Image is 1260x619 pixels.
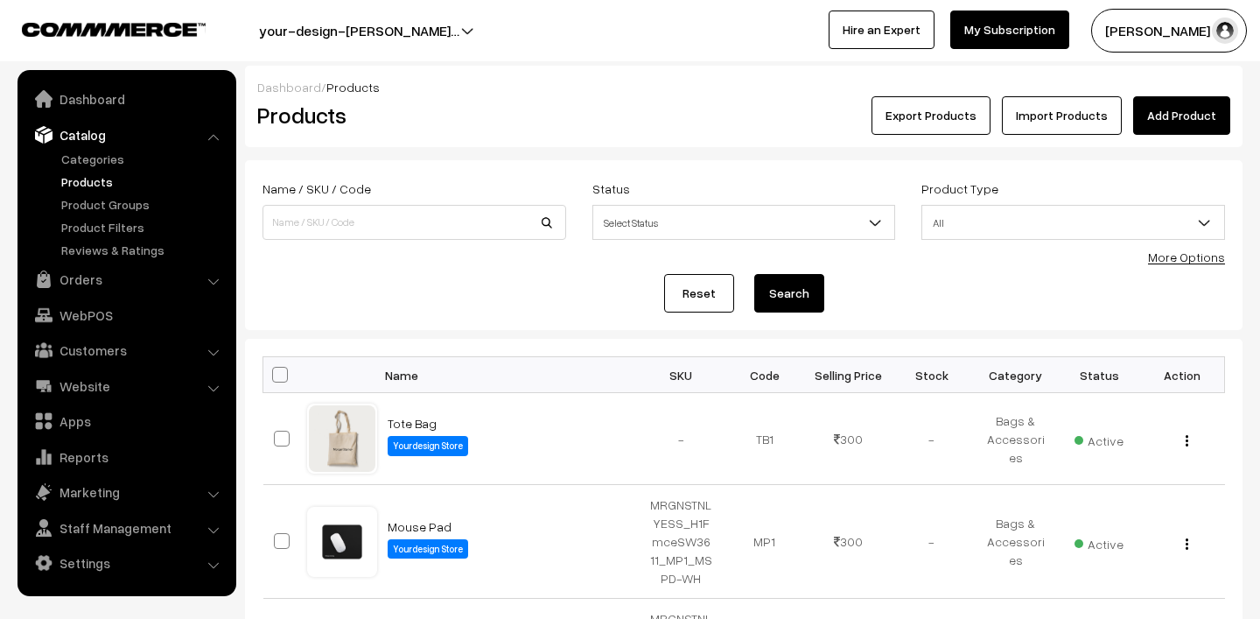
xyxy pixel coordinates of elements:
[922,208,1224,238] span: All
[388,539,468,559] label: Yourdesign Store
[22,23,206,36] img: COMMMERCE
[388,416,437,431] a: Tote Bag
[22,405,230,437] a: Apps
[22,18,175,39] a: COMMMERCE
[1074,427,1123,450] span: Active
[723,357,807,393] th: Code
[22,299,230,331] a: WebPOS
[807,485,891,599] td: 300
[1186,538,1188,550] img: Menu
[1074,531,1123,553] span: Active
[388,519,451,534] a: Mouse Pad
[1141,357,1225,393] th: Action
[592,205,896,240] span: Select Status
[950,11,1069,49] a: My Subscription
[640,393,724,485] td: -
[640,485,724,599] td: MRGNSTNLYESS_H1FmceSW3611_MP1_MSPD-WH
[723,393,807,485] td: TB1
[890,357,974,393] th: Stock
[22,370,230,402] a: Website
[974,357,1058,393] th: Category
[921,179,998,198] label: Product Type
[640,357,724,393] th: SKU
[57,241,230,259] a: Reviews & Ratings
[592,179,630,198] label: Status
[1133,96,1230,135] a: Add Product
[593,208,895,238] span: Select Status
[890,393,974,485] td: -
[1091,9,1247,53] button: [PERSON_NAME] N.P
[388,436,468,456] label: Yourdesign Store
[890,485,974,599] td: -
[921,205,1225,240] span: All
[262,179,371,198] label: Name / SKU / Code
[22,119,230,151] a: Catalog
[754,274,824,313] button: Search
[22,334,230,366] a: Customers
[1002,96,1122,135] a: Import Products
[974,485,1058,599] td: Bags & Accessories
[57,150,230,168] a: Categories
[22,264,230,295] a: Orders
[257,78,1230,96] div: /
[198,9,521,53] button: your-design-[PERSON_NAME]…
[664,274,734,313] a: Reset
[257,102,564,129] h2: Products
[326,80,380,95] span: Products
[829,11,934,49] a: Hire an Expert
[257,80,321,95] a: Dashboard
[1057,357,1141,393] th: Status
[22,83,230,115] a: Dashboard
[57,195,230,214] a: Product Groups
[974,393,1058,485] td: Bags & Accessories
[22,512,230,544] a: Staff Management
[22,441,230,473] a: Reports
[807,393,891,485] td: 300
[262,205,566,240] input: Name / SKU / Code
[57,172,230,191] a: Products
[1212,18,1238,44] img: user
[22,476,230,508] a: Marketing
[1148,250,1225,264] a: More Options
[807,357,891,393] th: Selling Price
[22,547,230,579] a: Settings
[1186,435,1188,447] img: Menu
[723,485,807,599] td: MP1
[57,218,230,236] a: Product Filters
[871,96,990,135] button: Export Products
[377,357,640,393] th: Name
